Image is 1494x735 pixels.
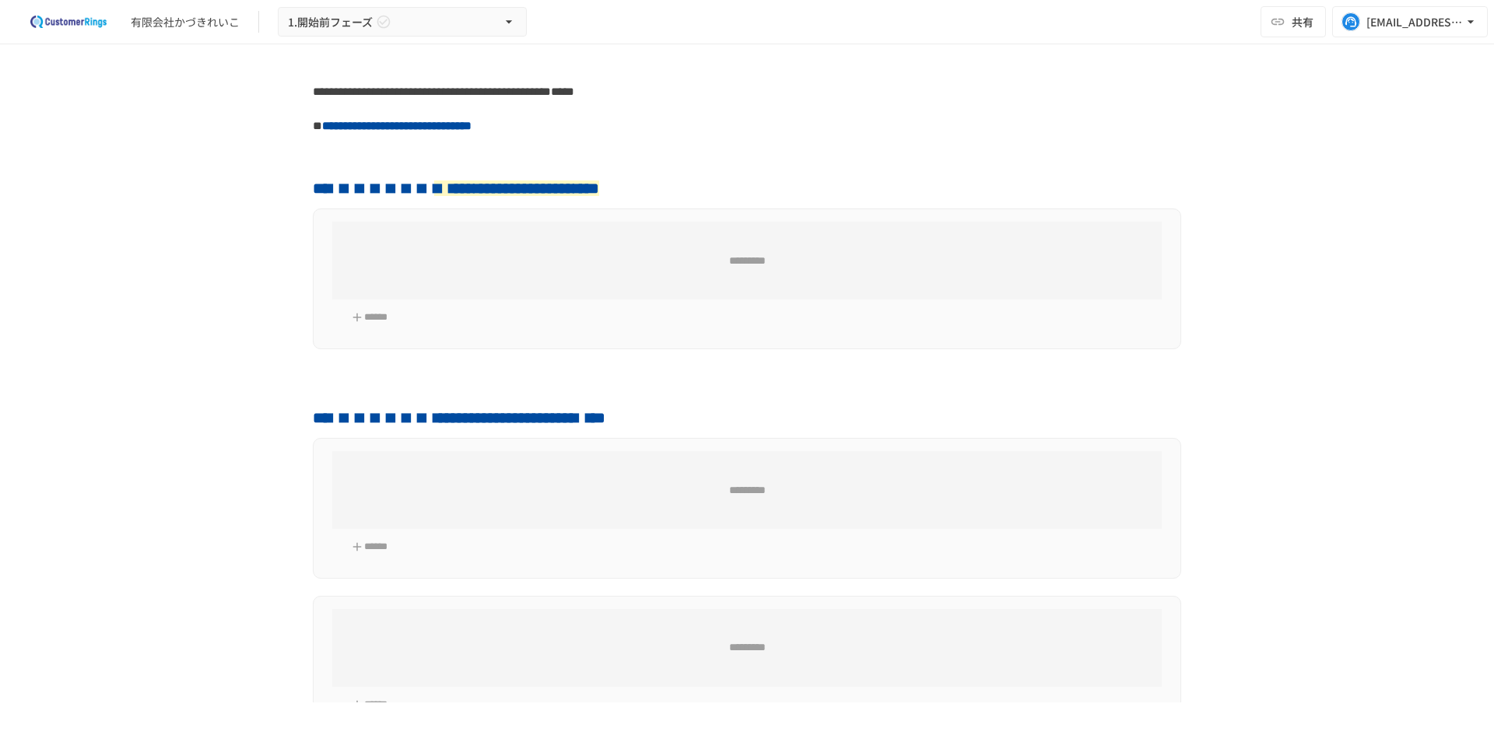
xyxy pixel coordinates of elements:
button: 共有 [1261,6,1326,37]
div: 有限会社かづきれいこ [131,14,240,30]
span: 1.開始前フェーズ [288,12,373,32]
span: 共有 [1292,13,1313,30]
img: 2eEvPB0nRDFhy0583kMjGN2Zv6C2P7ZKCFl8C3CzR0M [19,9,118,34]
div: [EMAIL_ADDRESS][DOMAIN_NAME] [1366,12,1463,32]
button: [EMAIL_ADDRESS][DOMAIN_NAME] [1332,6,1488,37]
button: 1.開始前フェーズ [278,7,527,37]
